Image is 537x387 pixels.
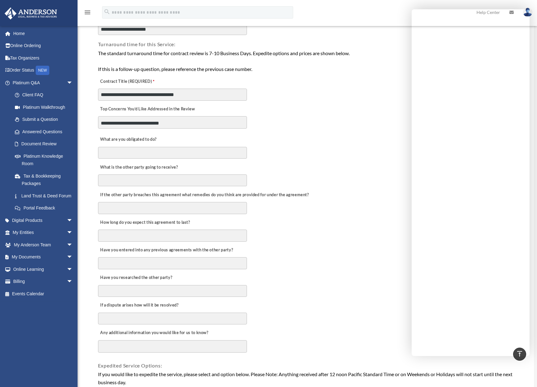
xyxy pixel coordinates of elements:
[98,41,176,47] span: Turnaround time for this Service:
[4,214,82,226] a: Digital Productsarrow_drop_down
[98,246,235,254] label: Have you entered into any previous agreements with the other party?
[98,329,210,337] label: Any additional information you would like for us to know?
[98,135,160,144] label: What are you obligated to do?
[98,105,197,113] label: Top Concerns You’d Like Addressed in the Review
[4,251,82,263] a: My Documentsarrow_drop_down
[4,52,82,64] a: Tax Organizers
[98,370,515,386] div: If you would like to expedite the service, please select and option below. Please Note: Anything ...
[4,64,82,77] a: Order StatusNEW
[412,9,530,356] iframe: Chat Window
[98,77,160,86] label: Contract Title (REQUIRED)
[98,273,174,282] label: Have you researched the other party?
[9,101,82,113] a: Platinum Walkthrough
[67,239,79,251] span: arrow_drop_down
[98,218,192,227] label: How long do you expect this agreement to last?
[9,202,82,214] a: Portal Feedback
[67,77,79,89] span: arrow_drop_down
[4,77,82,89] a: Platinum Q&Aarrow_drop_down
[104,8,110,15] i: search
[9,170,82,190] a: Tax & Bookkeeping Packages
[4,27,82,40] a: Home
[67,214,79,227] span: arrow_drop_down
[9,125,82,138] a: Answered Questions
[84,11,91,16] a: menu
[523,8,532,17] img: User Pic
[84,9,91,16] i: menu
[9,150,82,170] a: Platinum Knowledge Room
[98,163,180,172] label: What is the other party going to receive?
[3,7,59,20] img: Anderson Advisors Platinum Portal
[98,49,515,73] div: The standard turnaround time for contract review is 7-10 Business Days. Expedite options and pric...
[9,89,82,101] a: Client FAQ
[9,190,82,202] a: Land Trust & Deed Forum
[98,301,180,310] label: If a dispute arises how will it be resolved?
[67,226,79,239] span: arrow_drop_down
[67,263,79,276] span: arrow_drop_down
[4,40,82,52] a: Online Ordering
[98,191,311,199] label: If the other party breaches this agreement what remedies do you think are provided for under the ...
[9,138,79,150] a: Document Review
[4,275,82,288] a: Billingarrow_drop_down
[98,363,162,368] span: Expedited Service Options:
[4,239,82,251] a: My Anderson Teamarrow_drop_down
[4,226,82,239] a: My Entitiesarrow_drop_down
[67,251,79,264] span: arrow_drop_down
[67,275,79,288] span: arrow_drop_down
[4,263,82,275] a: Online Learningarrow_drop_down
[36,66,49,75] div: NEW
[4,288,82,300] a: Events Calendar
[9,113,82,126] a: Submit a Question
